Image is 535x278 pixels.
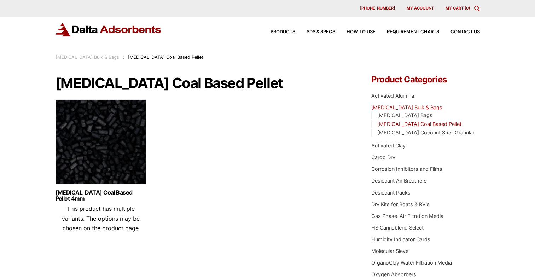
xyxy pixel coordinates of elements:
a: [PHONE_NUMBER] [354,6,401,11]
span: Requirement Charts [387,30,439,34]
span: My account [407,6,434,10]
span: [PHONE_NUMBER] [360,6,395,10]
h1: [MEDICAL_DATA] Coal Based Pellet [56,75,350,91]
a: Activated Alumina [371,93,414,99]
a: [MEDICAL_DATA] Coal Based Pellet 4mm [56,190,146,202]
a: Dry Kits for Boats & RV's [371,201,430,207]
a: How to Use [335,30,376,34]
a: SDS & SPECS [295,30,335,34]
a: Corrosion Inhibitors and Films [371,166,442,172]
a: Products [259,30,295,34]
span: 0 [466,6,469,11]
span: Contact Us [450,30,480,34]
div: Toggle Modal Content [474,6,480,11]
a: My Cart (0) [446,6,470,11]
a: [MEDICAL_DATA] Bags [377,112,432,118]
span: How to Use [347,30,376,34]
span: Products [271,30,295,34]
a: Contact Us [439,30,480,34]
span: [MEDICAL_DATA] Coal Based Pellet [128,54,203,60]
a: OrganoClay Water Filtration Media [371,260,452,266]
span: SDS & SPECS [307,30,335,34]
img: Delta Adsorbents [56,23,162,36]
a: Humidity Indicator Cards [371,236,430,242]
a: Gas Phase-Air Filtration Media [371,213,443,219]
a: HS Cannablend Select [371,225,424,231]
h4: Product Categories [371,75,479,84]
a: [MEDICAL_DATA] Bulk & Bags [56,54,119,60]
a: Desiccant Air Breathers [371,178,427,184]
span: : [123,54,124,60]
a: Desiccant Packs [371,190,411,196]
a: [MEDICAL_DATA] Coal Based Pellet [377,121,461,127]
a: Requirement Charts [376,30,439,34]
a: My account [401,6,440,11]
a: Cargo Dry [371,154,395,160]
a: [MEDICAL_DATA] Coconut Shell Granular [377,129,475,135]
span: This product has multiple variants. The options may be chosen on the product page [62,205,140,231]
img: Activated Carbon 4mm Pellets [56,99,146,188]
a: Oxygen Absorbers [371,271,416,277]
a: [MEDICAL_DATA] Bulk & Bags [371,104,442,110]
a: Molecular Sieve [371,248,408,254]
a: Activated Clay [371,143,406,149]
